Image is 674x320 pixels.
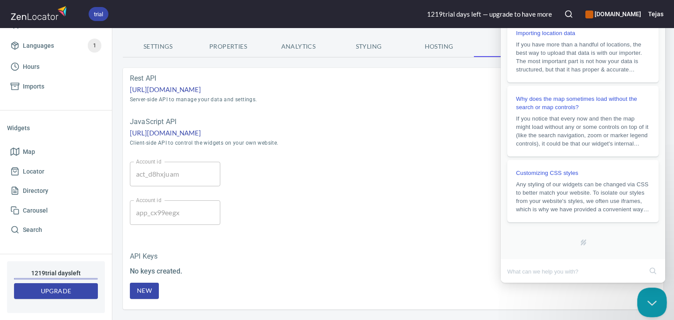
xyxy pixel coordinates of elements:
[7,220,105,240] a: Search
[648,4,663,24] button: Tejas
[130,118,176,125] legend: JavaScript API
[585,11,593,18] button: color-CE600E
[648,9,663,19] h6: Tejas
[23,166,44,177] span: Locator
[130,96,257,104] p: Server-side API to manage your data and settings.
[21,286,91,297] span: Upgrade
[88,41,101,51] span: 1
[409,41,469,52] span: Hosting
[23,81,44,92] span: Imports
[585,9,641,19] h6: [DOMAIN_NAME]
[7,142,105,162] a: Map
[23,40,54,51] span: Languages
[23,224,42,235] span: Search
[339,41,398,52] span: Styling
[7,201,105,220] a: Carousel
[130,253,158,260] legend: API Keys
[23,205,48,216] span: Carousel
[7,57,105,77] a: Hours
[130,75,156,82] legend: Rest API
[130,283,159,299] button: New
[14,283,98,299] button: Upgrade
[23,146,35,157] span: Map
[7,117,105,139] li: Widgets
[479,41,539,52] span: API
[23,61,39,72] span: Hours
[7,77,105,96] a: Imports
[130,267,656,276] h5: No keys created.
[130,85,257,94] a: [URL][DOMAIN_NAME]
[11,4,69,22] img: zenlocator
[130,128,279,138] a: [URL][DOMAIN_NAME]
[14,268,98,278] h6: 1219 trial day s left
[130,139,279,148] p: Client-side API to control the widgets on your own website.
[269,41,328,52] span: Analytics
[23,185,48,196] span: Directory
[7,162,105,181] a: Locator
[89,7,108,21] div: trial
[89,10,108,19] span: trial
[137,285,152,296] span: New
[427,10,552,19] div: 1219 trial day s left — upgrade to have more
[128,41,188,52] span: Settings
[198,41,258,52] span: Properties
[501,4,665,283] iframe: Help Scout Beacon - Live Chat, Contact Form, and Knowledge Base
[7,181,105,201] a: Directory
[637,288,667,317] iframe: Help Scout Beacon - Close
[7,34,105,57] a: Languages1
